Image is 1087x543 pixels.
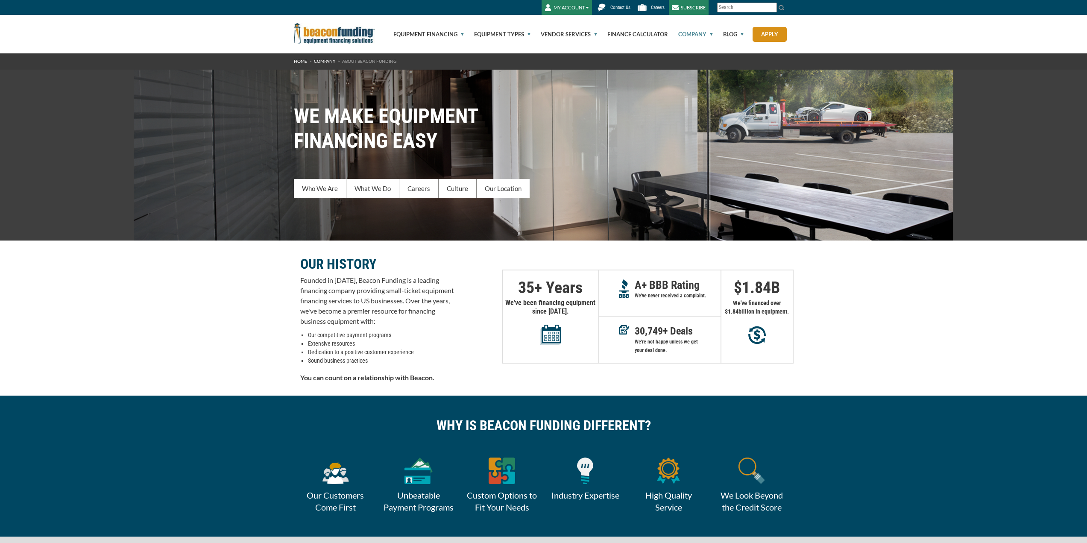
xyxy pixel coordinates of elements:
img: Search [778,4,785,11]
input: Search [717,3,777,12]
a: What We Do [346,179,399,198]
p: High Quality Service [627,489,710,513]
a: Company [668,15,713,53]
span: Careers [651,5,665,10]
span: Contact Us [610,5,630,10]
a: Equipment Financing [384,15,464,53]
a: Equipment Types [464,15,530,53]
p: We Look Beyond the Credit Score [710,489,794,513]
a: Beacon Funding Corporation [294,29,375,36]
img: Unbeatable Payment Programs [404,458,433,484]
span: 1.84 [742,278,771,297]
img: Custom Options to Fit Your Needs [489,458,516,484]
a: Culture [439,179,477,198]
p: A+ BBB Rating [635,281,721,289]
h1: WE MAKE EQUIPMENT FINANCING EASY [294,104,794,153]
a: HOME [294,59,307,64]
a: Blog [713,15,744,53]
p: We're not happy unless we get your deal done. [635,338,721,355]
a: Company [314,59,335,64]
p: Founded in [DATE], Beacon Funding is a leading financing company providing small-ticket equipment... [300,275,454,326]
p: We've been financing equipment since [DATE]. [503,299,598,345]
img: Beacon Funding Corporation [294,23,375,44]
li: Sound business practices [308,356,454,365]
img: A+ Reputation BBB [619,279,630,298]
a: Our Location [477,179,530,198]
p: Unbeatable Payment Programs [377,489,460,513]
li: Our competitive payment programs [308,331,454,339]
a: Careers [399,179,439,198]
a: Who We Are [294,179,346,198]
p: Our Customers Come First [294,489,377,513]
p: We've never received a complaint. [635,291,721,300]
a: Clear search text [768,4,775,11]
p: + Years [503,283,598,292]
img: High Quality Service [657,458,680,484]
a: Apply [753,27,787,42]
p: + Deals [635,327,721,335]
span: 30,749 [635,325,663,337]
p: OUR HISTORY [300,259,454,269]
img: Years in equipment financing [540,324,561,345]
p: Industry Expertise [544,489,627,501]
p: Custom Options to Fit Your Needs [460,489,544,513]
li: Extensive resources [308,339,454,348]
p: $ B [721,283,793,292]
strong: You can count on a relationship with Beacon. [300,373,434,382]
img: Industry Expertise [577,458,593,484]
li: Dedication to a positive customer experience [308,348,454,356]
p: WHY IS BEACON FUNDING DIFFERENT? [300,421,787,430]
img: Millions in equipment purchases [748,326,766,344]
a: Vendor Services [531,15,597,53]
span: 35 [518,278,534,297]
img: Deals in Equipment Financing [619,325,630,335]
span: 1.84 [728,308,738,315]
p: We've financed over $ billion in equipment. [721,299,793,316]
img: Our Customers Come First [321,458,350,484]
span: About Beacon Funding [342,59,396,64]
img: We Look Beyond the Credit Score [738,458,765,484]
a: Finance Calculator [598,15,668,53]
